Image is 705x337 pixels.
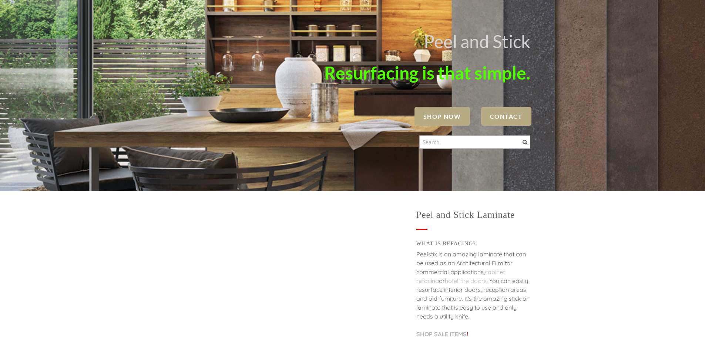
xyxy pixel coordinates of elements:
[424,31,530,52] font: Peel and Stick ​
[416,268,505,284] a: cabinet refacing
[445,277,487,284] a: hotel fire doors
[419,135,530,149] input: Search
[416,237,530,250] h2: WHAT IS REFACING?
[481,107,531,126] a: Contact
[416,206,530,224] h1: Peel and Stick Laminate
[324,62,530,83] font: Resurfacing is that simple.
[523,140,527,145] span: Search
[414,107,470,126] a: SHOP NOW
